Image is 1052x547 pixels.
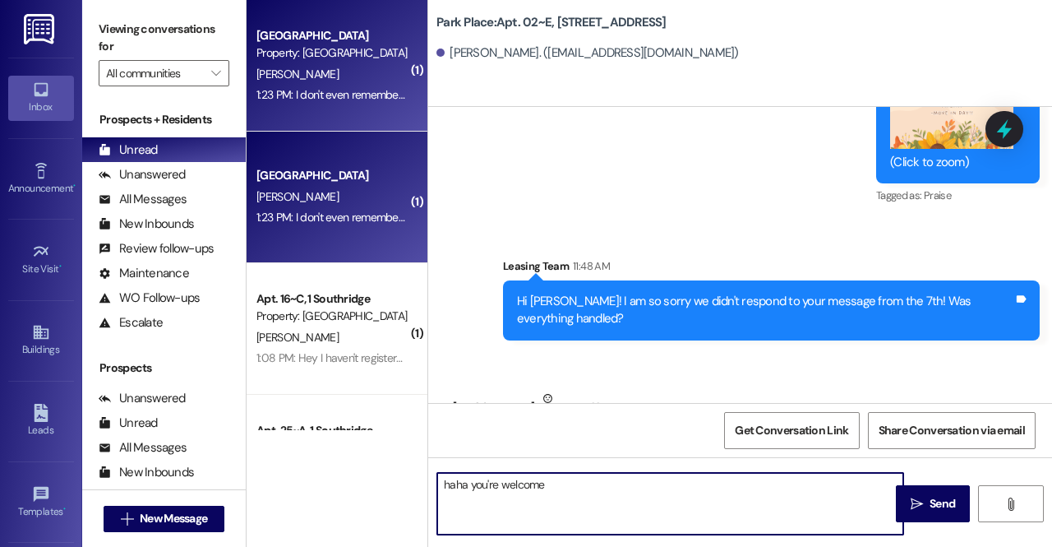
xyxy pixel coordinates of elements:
[99,464,194,481] div: New Inbounds
[256,350,743,365] div: 1:08 PM: Hey I haven't registered my car yet but I'm parked in the garage. Is there risk of getti...
[453,390,828,430] div: [PERSON_NAME]
[256,44,408,62] div: Property: [GEOGRAPHIC_DATA]
[256,189,339,204] span: [PERSON_NAME]
[121,512,133,526] i: 
[99,240,214,257] div: Review follow-ups
[517,293,1013,328] div: Hi [PERSON_NAME]! I am so sorry we didn't respond to your message from the 7th! Was everything ha...
[8,76,74,120] a: Inbox
[99,265,189,282] div: Maintenance
[8,480,74,525] a: Templates •
[503,257,1040,280] div: Leasing Team
[911,498,923,511] i: 
[99,314,163,331] div: Escalate
[924,188,951,202] span: Praise
[437,473,903,535] textarea: haha you're welcome
[99,191,187,208] div: All Messages
[735,422,848,439] span: Get Conversation Link
[211,67,220,80] i: 
[890,154,1013,171] div: (Click to zoom)
[879,422,1025,439] span: Share Conversation via email
[106,60,203,86] input: All communities
[256,87,602,102] div: 1:23 PM: I don't even remember what it was, so I think so haha! Thank you!
[99,290,200,307] div: WO Follow-ups
[256,210,602,225] div: 1:23 PM: I don't even remember what it was, so I think so haha! Thank you!
[256,67,339,81] span: [PERSON_NAME]
[256,290,408,308] div: Apt. 16~C, 1 Southridge
[99,216,194,233] div: New Inbounds
[73,180,76,192] span: •
[99,439,187,457] div: All Messages
[256,422,408,439] div: Apt. 25~A, 1 Southridge
[436,14,667,31] b: Park Place: Apt. 02~E, [STREET_ADDRESS]
[99,166,186,183] div: Unanswered
[569,257,610,275] div: 11:48 AM
[581,398,617,415] div: 1:23 PM
[59,261,62,272] span: •
[539,390,577,424] div: Neutral
[24,14,58,44] img: ResiDesk Logo
[896,485,970,522] button: Send
[724,412,859,449] button: Get Conversation Link
[140,510,207,527] span: New Message
[99,390,186,407] div: Unanswered
[8,238,74,282] a: Site Visit •
[256,308,408,325] div: Property: [GEOGRAPHIC_DATA]
[256,167,408,184] div: [GEOGRAPHIC_DATA]
[1004,498,1017,511] i: 
[256,27,408,44] div: [GEOGRAPHIC_DATA]
[99,16,229,60] label: Viewing conversations for
[82,111,246,128] div: Prospects + Residents
[82,359,246,377] div: Prospects
[256,330,339,345] span: [PERSON_NAME]
[436,44,739,62] div: [PERSON_NAME]. ([EMAIL_ADDRESS][DOMAIN_NAME])
[868,412,1036,449] button: Share Conversation via email
[99,141,158,159] div: Unread
[8,318,74,363] a: Buildings
[99,415,158,432] div: Unread
[930,495,955,512] span: Send
[63,503,66,515] span: •
[8,399,74,443] a: Leads
[876,183,1040,207] div: Tagged as:
[104,506,225,532] button: New Message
